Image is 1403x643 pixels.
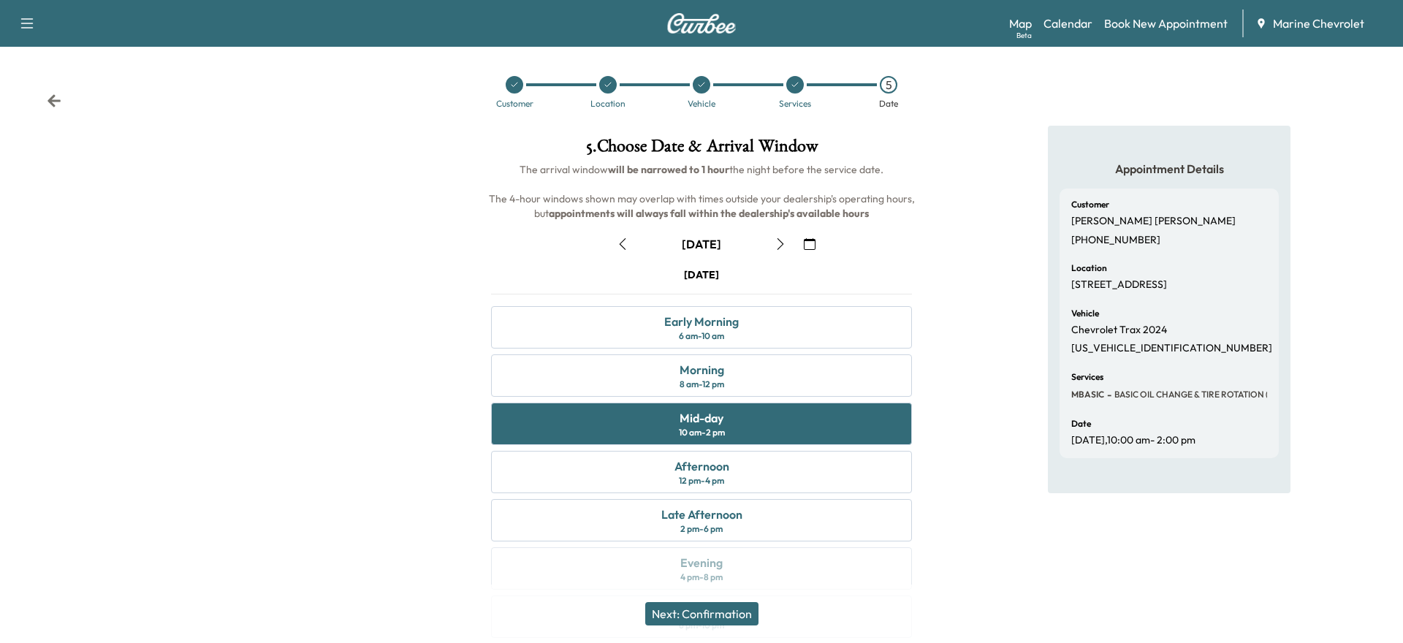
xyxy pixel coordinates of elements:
[674,457,729,475] div: Afternoon
[590,99,626,108] div: Location
[1043,15,1092,32] a: Calendar
[684,267,719,282] div: [DATE]
[680,361,724,378] div: Morning
[664,313,739,330] div: Early Morning
[489,163,917,220] span: The arrival window the night before the service date. The 4-hour windows shown may overlap with t...
[1071,389,1104,400] span: MBASIC
[1060,161,1279,177] h5: Appointment Details
[549,207,869,220] b: appointments will always fall within the dealership's available hours
[608,163,729,176] b: will be narrowed to 1 hour
[879,99,898,108] div: Date
[1071,434,1195,447] p: [DATE] , 10:00 am - 2:00 pm
[680,409,723,427] div: Mid-day
[1071,234,1160,247] p: [PHONE_NUMBER]
[1071,200,1109,209] h6: Customer
[679,330,724,342] div: 6 am - 10 am
[661,506,742,523] div: Late Afternoon
[1071,309,1099,318] h6: Vehicle
[1104,387,1111,402] span: -
[479,137,924,162] h1: 5 . Choose Date & Arrival Window
[47,94,61,108] div: Back
[645,602,758,625] button: Next: Confirmation
[680,378,724,390] div: 8 am - 12 pm
[1016,30,1032,41] div: Beta
[1273,15,1364,32] span: Marine Chevrolet
[1071,342,1272,355] p: [US_VEHICLE_IDENTIFICATION_NUMBER]
[1071,215,1236,228] p: [PERSON_NAME] [PERSON_NAME]
[880,76,897,94] div: 5
[779,99,811,108] div: Services
[679,475,724,487] div: 12 pm - 4 pm
[1071,419,1091,428] h6: Date
[1071,264,1107,273] h6: Location
[1104,15,1228,32] a: Book New Appointment
[666,13,737,34] img: Curbee Logo
[496,99,533,108] div: Customer
[680,523,723,535] div: 2 pm - 6 pm
[1071,373,1103,381] h6: Services
[688,99,715,108] div: Vehicle
[1009,15,1032,32] a: MapBeta
[1071,324,1167,337] p: Chevrolet Trax 2024
[679,427,725,438] div: 10 am - 2 pm
[682,236,721,252] div: [DATE]
[1071,278,1167,292] p: [STREET_ADDRESS]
